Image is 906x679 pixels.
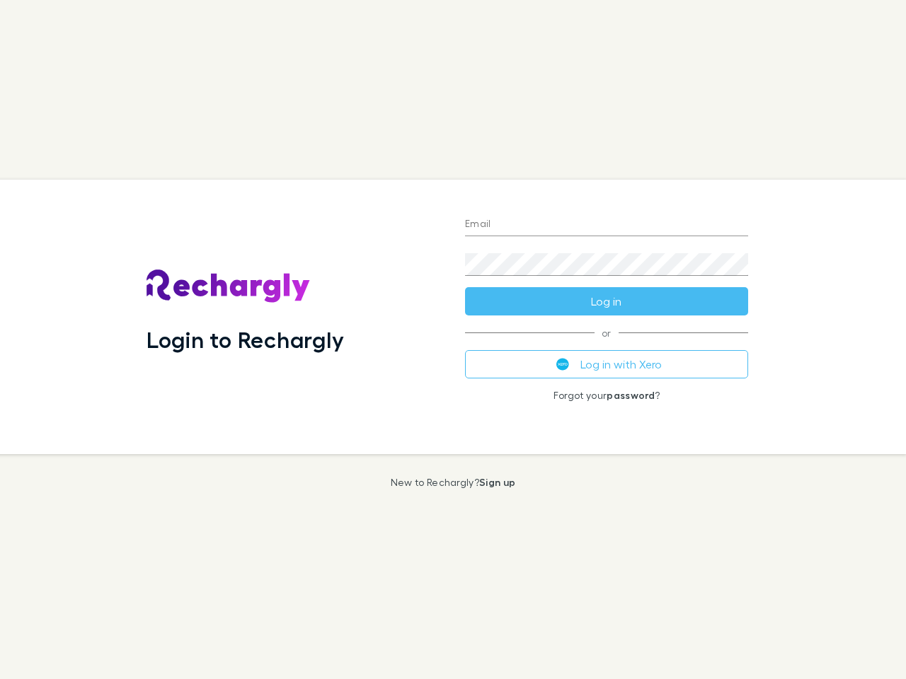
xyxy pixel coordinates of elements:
button: Log in [465,287,748,315]
img: Xero's logo [556,358,569,371]
p: Forgot your ? [465,390,748,401]
p: New to Rechargly? [391,477,516,488]
img: Rechargly's Logo [147,269,311,303]
button: Log in with Xero [465,350,748,378]
span: or [465,332,748,333]
h1: Login to Rechargly [147,326,344,353]
a: password [607,389,655,401]
a: Sign up [479,476,515,488]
